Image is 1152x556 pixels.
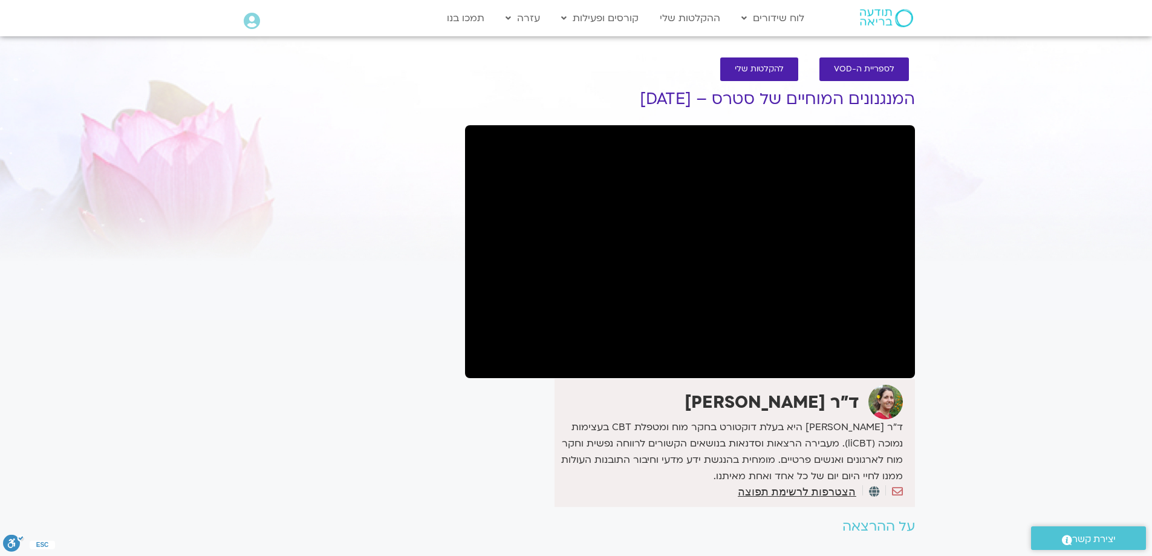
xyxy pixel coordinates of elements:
[1072,531,1116,548] span: יצירת קשר
[735,65,784,74] span: להקלטות שלי
[834,65,894,74] span: לספריית ה-VOD
[735,7,810,30] a: לוח שידורים
[654,7,726,30] a: ההקלטות שלי
[685,391,859,414] strong: ד"ר [PERSON_NAME]
[868,385,903,419] img: ד"ר נועה אלבלדה
[860,9,913,27] img: תודעה בריאה
[720,57,798,81] a: להקלטות שלי
[738,486,856,497] a: הצטרפות לרשימת תפוצה
[1031,526,1146,550] a: יצירת קשר
[465,519,915,534] h2: על ההרצאה
[555,7,645,30] a: קורסים ופעילות
[441,7,490,30] a: תמכו בנו
[465,90,915,108] h1: המנגנונים המוחיים של סטרס – [DATE]
[819,57,909,81] a: לספריית ה-VOD
[500,7,546,30] a: עזרה
[558,419,902,485] p: ד״ר [PERSON_NAME] היא בעלת דוקטורט בחקר מוח ומטפלת CBT בעצימות נמוכה (liCBT). מעבירה הרצאות וסדנא...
